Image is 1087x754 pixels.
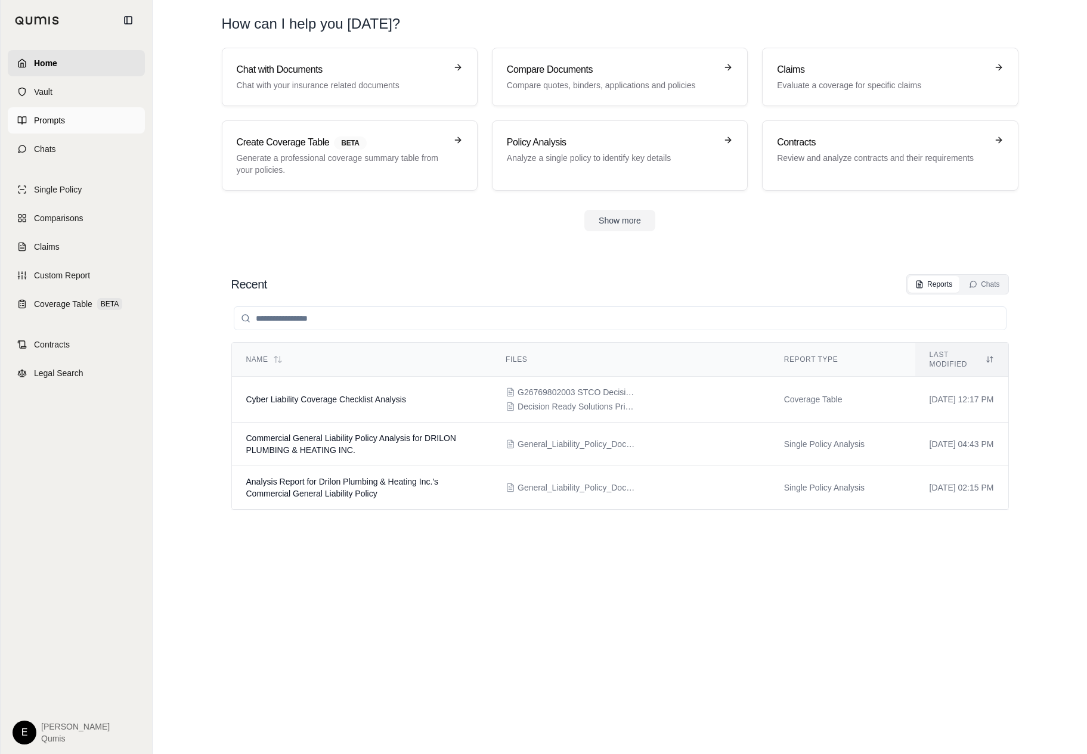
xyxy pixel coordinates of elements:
img: Qumis Logo [15,16,60,25]
p: Evaluate a coverage for specific claims [777,79,986,91]
p: Review and analyze contracts and their requirements [777,152,986,164]
span: Prompts [34,114,65,126]
h3: Contracts [777,135,986,150]
span: BETA [97,298,122,310]
span: Decision Ready Solutions Primary Quote (1).pdf [518,401,637,412]
h3: Policy Analysis [507,135,716,150]
h3: Compare Documents [507,63,716,77]
th: Files [491,343,770,377]
h3: Create Coverage Table [237,135,446,150]
span: Analysis Report for Drilon Plumbing & Heating Inc.'s Commercial General Liability Policy [246,477,438,498]
h3: Claims [777,63,986,77]
a: Chats [8,136,145,162]
a: Single Policy [8,176,145,203]
a: Policy AnalysisAnalyze a single policy to identify key details [492,120,748,191]
span: Vault [34,86,52,98]
td: Single Policy Analysis [770,466,915,510]
span: Contracts [34,339,70,350]
a: Coverage TableBETA [8,291,145,317]
button: Reports [908,276,959,293]
a: Create Coverage TableBETAGenerate a professional coverage summary table from your policies. [222,120,478,191]
a: Custom Report [8,262,145,288]
a: Chat with DocumentsChat with your insurance related documents [222,48,478,106]
h2: Recent [231,276,267,293]
h3: Chat with Documents [237,63,446,77]
p: Chat with your insurance related documents [237,79,446,91]
div: Name [246,355,478,364]
p: Analyze a single policy to identify key details [507,152,716,164]
span: Custom Report [34,269,90,281]
td: [DATE] 02:15 PM [915,466,1008,510]
button: Show more [584,210,655,231]
span: G26769802003 STCO DecisionR2083882283158AM (1).pdf [518,386,637,398]
span: Single Policy [34,184,82,196]
span: BETA [334,136,366,150]
div: E [13,721,36,744]
td: [DATE] 04:43 PM [915,423,1008,466]
td: [DATE] 12:17 PM [915,377,1008,423]
div: Reports [915,280,952,289]
button: Collapse sidebar [119,11,138,30]
span: Commercial General Liability Policy Analysis for DRILON PLUMBING & HEATING INC. [246,433,456,455]
span: General_Liability_Policy_Document.pdf [518,438,637,450]
span: Claims [34,241,60,253]
th: Report Type [770,343,915,377]
a: Compare DocumentsCompare quotes, binders, applications and policies [492,48,748,106]
span: Home [34,57,57,69]
a: Vault [8,79,145,105]
a: Comparisons [8,205,145,231]
a: ClaimsEvaluate a coverage for specific claims [762,48,1018,106]
a: Contracts [8,331,145,358]
div: Last modified [930,350,994,369]
a: ContractsReview and analyze contracts and their requirements [762,120,1018,191]
td: Single Policy Analysis [770,423,915,466]
a: Prompts [8,107,145,134]
a: Claims [8,234,145,260]
span: General_Liability_Policy_Document.pdf [518,482,637,494]
button: Chats [962,276,1007,293]
h1: How can I help you [DATE]? [222,14,401,33]
span: [PERSON_NAME] [41,721,110,733]
span: Legal Search [34,367,83,379]
div: Chats [969,280,999,289]
span: Cyber Liability Coverage Checklist Analysis [246,395,406,404]
span: Coverage Table [34,298,92,310]
span: Comparisons [34,212,83,224]
p: Compare quotes, binders, applications and policies [507,79,716,91]
a: Legal Search [8,360,145,386]
td: Coverage Table [770,377,915,423]
span: Chats [34,143,56,155]
p: Generate a professional coverage summary table from your policies. [237,152,446,176]
a: Home [8,50,145,76]
span: Qumis [41,733,110,744]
